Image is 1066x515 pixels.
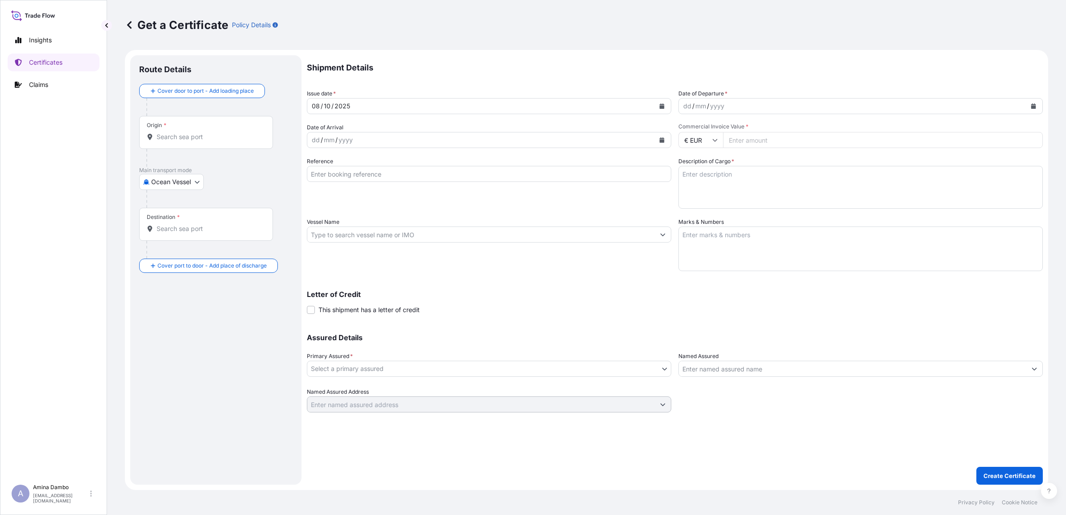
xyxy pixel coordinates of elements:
button: Show suggestions [655,227,671,243]
span: Commercial Invoice Value [678,123,1043,130]
span: Cover door to port - Add loading place [157,87,254,95]
button: Select a primary assured [307,361,671,377]
div: / [321,135,323,145]
p: Shipment Details [307,55,1043,80]
div: / [707,101,709,111]
div: month, [323,101,331,111]
span: Cover port to door - Add place of discharge [157,261,267,270]
input: Origin [157,132,262,141]
input: Enter amount [723,132,1043,148]
input: Assured Name [679,361,1026,377]
div: day, [682,101,692,111]
div: year, [338,135,354,145]
p: Get a Certificate [125,18,228,32]
button: Show suggestions [1026,361,1042,377]
p: Certificates [29,58,62,67]
span: A [18,489,23,498]
div: day, [311,101,321,111]
label: Reference [307,157,333,166]
div: Origin [147,122,166,129]
label: Description of Cargo [678,157,734,166]
input: Destination [157,224,262,233]
div: year, [334,101,351,111]
p: Route Details [139,64,191,75]
div: Destination [147,214,180,221]
span: Date of Departure [678,89,727,98]
span: Date of Arrival [307,123,343,132]
p: Create Certificate [983,471,1036,480]
p: Amina Dambo [33,484,88,491]
button: Calendar [1026,99,1041,113]
div: / [335,135,338,145]
button: Calendar [655,133,669,147]
label: Marks & Numbers [678,218,724,227]
button: Create Certificate [976,467,1043,485]
div: day, [311,135,321,145]
a: Certificates [8,54,99,71]
span: This shipment has a letter of credit [318,305,420,314]
a: Insights [8,31,99,49]
p: [EMAIL_ADDRESS][DOMAIN_NAME] [33,493,88,503]
label: Named Assured Address [307,387,369,396]
button: Show suggestions [655,396,671,412]
span: Ocean Vessel [151,177,191,186]
div: year, [709,101,725,111]
button: Select transport [139,174,204,190]
a: Privacy Policy [958,499,995,506]
div: month, [694,101,707,111]
div: / [321,101,323,111]
button: Cover port to door - Add place of discharge [139,259,278,273]
a: Claims [8,76,99,94]
span: Issue date [307,89,336,98]
input: Type to search vessel name or IMO [307,227,655,243]
button: Calendar [655,99,669,113]
span: Primary Assured [307,352,353,361]
input: Enter booking reference [307,166,671,182]
label: Vessel Name [307,218,339,227]
label: Named Assured [678,352,719,361]
div: / [331,101,334,111]
div: / [692,101,694,111]
p: Policy Details [232,21,271,29]
span: Select a primary assured [311,364,384,373]
input: Named Assured Address [307,396,655,412]
p: Letter of Credit [307,291,1043,298]
p: Claims [29,80,48,89]
p: Main transport mode [139,167,293,174]
div: month, [323,135,335,145]
p: Assured Details [307,334,1043,341]
a: Cookie Notice [1002,499,1037,506]
button: Cover door to port - Add loading place [139,84,265,98]
p: Insights [29,36,52,45]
